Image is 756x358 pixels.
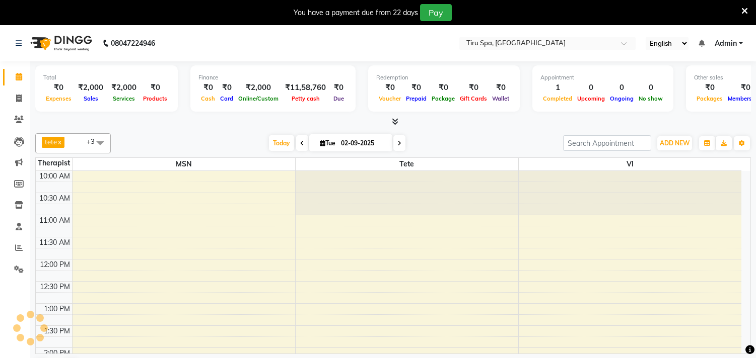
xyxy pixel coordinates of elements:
div: Appointment [540,73,665,82]
span: Voucher [376,95,403,102]
span: Card [218,95,236,102]
a: x [57,138,61,146]
span: Online/Custom [236,95,281,102]
span: Prepaid [403,95,429,102]
span: tete [45,138,57,146]
div: Total [43,73,170,82]
span: Petty cash [289,95,322,102]
div: ₹2,000 [236,82,281,94]
span: Services [110,95,138,102]
div: ₹11,58,760 [281,82,330,94]
span: Wallet [490,95,512,102]
input: 2025-09-02 [338,136,388,151]
div: 10:30 AM [37,193,72,204]
span: tete [296,158,518,170]
div: ₹0 [43,82,74,94]
div: 10:00 AM [37,171,72,182]
div: Redemption [376,73,512,82]
div: ₹0 [429,82,457,94]
span: Upcoming [575,95,607,102]
div: 11:30 AM [37,237,72,248]
span: Gift Cards [457,95,490,102]
img: logo [26,29,95,57]
div: 11:00 AM [37,215,72,226]
div: ₹2,000 [74,82,107,94]
div: ₹0 [141,82,170,94]
div: ₹0 [198,82,218,94]
span: Package [429,95,457,102]
span: MSN [73,158,295,170]
button: ADD NEW [657,136,692,150]
div: Therapist [36,158,72,168]
div: ₹0 [218,82,236,94]
div: You have a payment due from 22 days [294,8,418,18]
span: Cash [198,95,218,102]
div: 0 [636,82,665,94]
div: 1:00 PM [42,304,72,314]
div: ₹2,000 [107,82,141,94]
div: ₹0 [694,82,725,94]
div: 0 [575,82,607,94]
span: Ongoing [607,95,636,102]
div: 12:30 PM [38,282,72,292]
div: ₹0 [330,82,348,94]
span: Completed [540,95,575,102]
span: Today [269,135,294,151]
div: ₹0 [490,82,512,94]
span: vl [519,158,742,170]
div: ₹0 [457,82,490,94]
span: Admin [715,38,737,49]
div: 1 [540,82,575,94]
button: Pay [420,4,452,21]
div: ₹0 [376,82,403,94]
div: 0 [607,82,636,94]
div: ₹0 [403,82,429,94]
span: Due [331,95,347,102]
span: Expenses [43,95,74,102]
b: 08047224946 [111,29,155,57]
span: Sales [81,95,101,102]
span: Products [141,95,170,102]
span: No show [636,95,665,102]
span: Tue [317,139,338,147]
div: 1:30 PM [42,326,72,336]
span: ADD NEW [660,139,690,147]
span: Packages [694,95,725,102]
input: Search Appointment [563,135,651,151]
div: Finance [198,73,348,82]
span: +3 [87,137,102,145]
div: 12:00 PM [38,259,72,270]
